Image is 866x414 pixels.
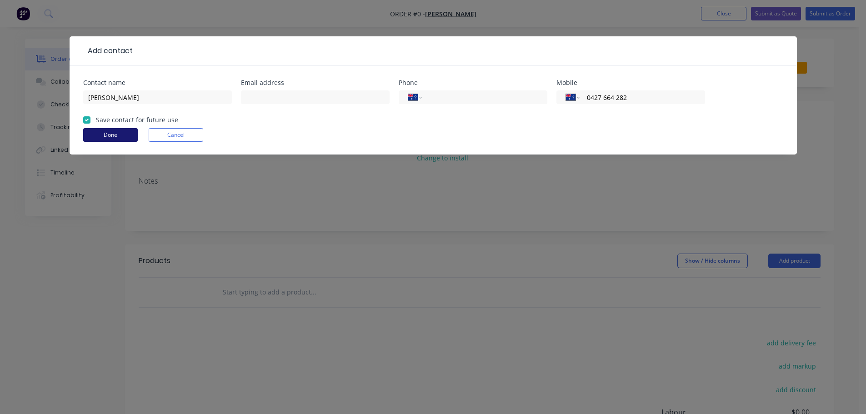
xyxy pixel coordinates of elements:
[241,80,390,86] div: Email address
[83,45,133,56] div: Add contact
[96,115,178,125] label: Save contact for future use
[556,80,705,86] div: Mobile
[83,80,232,86] div: Contact name
[149,128,203,142] button: Cancel
[83,128,138,142] button: Done
[399,80,547,86] div: Phone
